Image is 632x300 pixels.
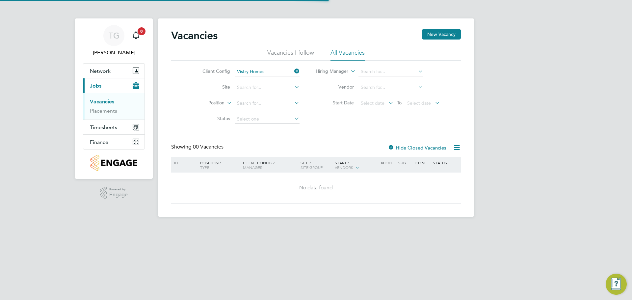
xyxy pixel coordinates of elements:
[235,115,300,124] input: Select one
[171,144,225,150] div: Showing
[267,49,314,61] li: Vacancies I follow
[83,78,145,93] button: Jobs
[358,67,423,76] input: Search for...
[83,93,145,120] div: Jobs
[316,84,354,90] label: Vendor
[195,157,241,173] div: Position /
[109,31,119,40] span: TG
[83,120,145,134] button: Timesheets
[235,99,300,108] input: Search for...
[388,145,446,151] label: Hide Closed Vacancies
[358,83,423,92] input: Search for...
[407,100,431,106] span: Select date
[200,165,209,170] span: Type
[299,157,333,173] div: Site /
[310,68,348,75] label: Hiring Manager
[83,64,145,78] button: Network
[192,68,230,74] label: Client Config
[243,165,262,170] span: Manager
[90,68,111,74] span: Network
[90,124,117,130] span: Timesheets
[109,192,128,198] span: Engage
[83,155,145,171] a: Go to home page
[235,67,300,76] input: Search for...
[361,100,384,106] span: Select date
[606,274,627,295] button: Engage Resource Center
[333,157,379,174] div: Start /
[75,18,153,179] nav: Main navigation
[90,83,101,89] span: Jobs
[335,165,353,170] span: Vendors
[330,49,365,61] li: All Vacancies
[100,187,128,199] a: Powered byEngage
[241,157,299,173] div: Client Config /
[192,116,230,122] label: Status
[431,157,460,168] div: Status
[193,144,224,150] span: 00 Vacancies
[192,84,230,90] label: Site
[414,157,431,168] div: Conf
[83,49,145,57] span: Tom Green
[316,100,354,106] label: Start Date
[83,25,145,57] a: TG[PERSON_NAME]
[91,155,137,171] img: countryside-properties-logo-retina.png
[397,157,414,168] div: Sub
[90,108,117,114] a: Placements
[301,165,323,170] span: Site Group
[187,100,224,106] label: Position
[171,29,218,42] h2: Vacancies
[109,187,128,192] span: Powered by
[90,139,108,145] span: Finance
[90,98,114,105] a: Vacancies
[138,27,145,35] span: 8
[422,29,461,40] button: New Vacancy
[129,25,143,46] a: 8
[172,184,460,191] div: No data found
[395,98,404,107] span: To
[235,83,300,92] input: Search for...
[379,157,396,168] div: Reqd
[83,135,145,149] button: Finance
[172,157,195,168] div: ID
